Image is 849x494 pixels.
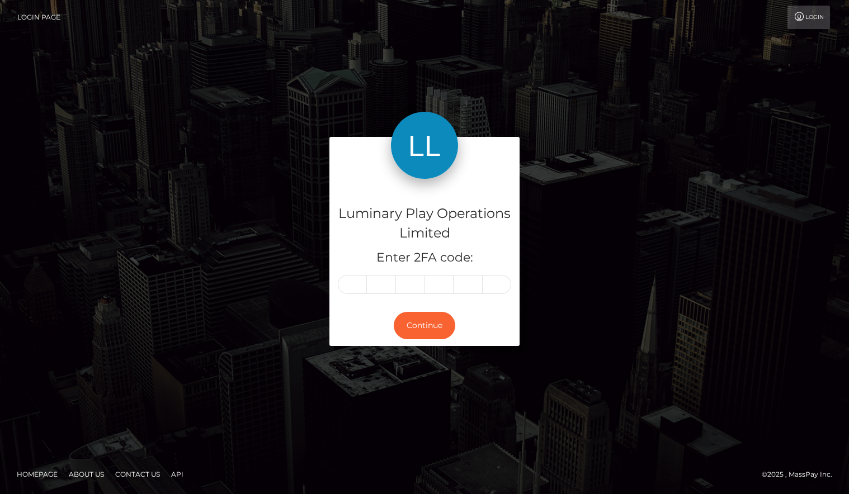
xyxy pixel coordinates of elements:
a: About Us [64,465,109,483]
a: Contact Us [111,465,164,483]
h4: Luminary Play Operations Limited [338,204,511,243]
div: © 2025 , MassPay Inc. [762,468,841,481]
button: Continue [394,312,455,339]
a: Login [787,6,830,29]
a: Homepage [12,465,62,483]
img: Luminary Play Operations Limited [391,112,458,179]
a: API [167,465,188,483]
a: Login Page [17,6,60,29]
h5: Enter 2FA code: [338,249,511,267]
